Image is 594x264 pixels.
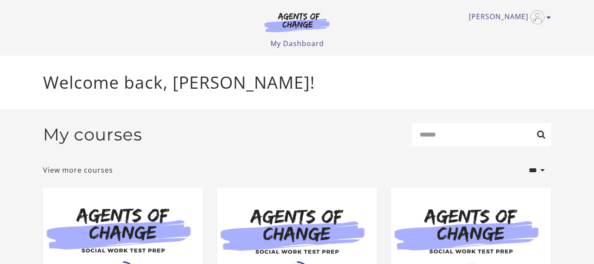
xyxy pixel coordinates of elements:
h2: My courses [43,124,142,145]
p: Welcome back, [PERSON_NAME]! [43,70,551,95]
a: Toggle menu [469,10,547,24]
a: My Dashboard [270,39,324,48]
img: Agents of Change Logo [255,12,339,32]
a: View more courses [43,165,113,175]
